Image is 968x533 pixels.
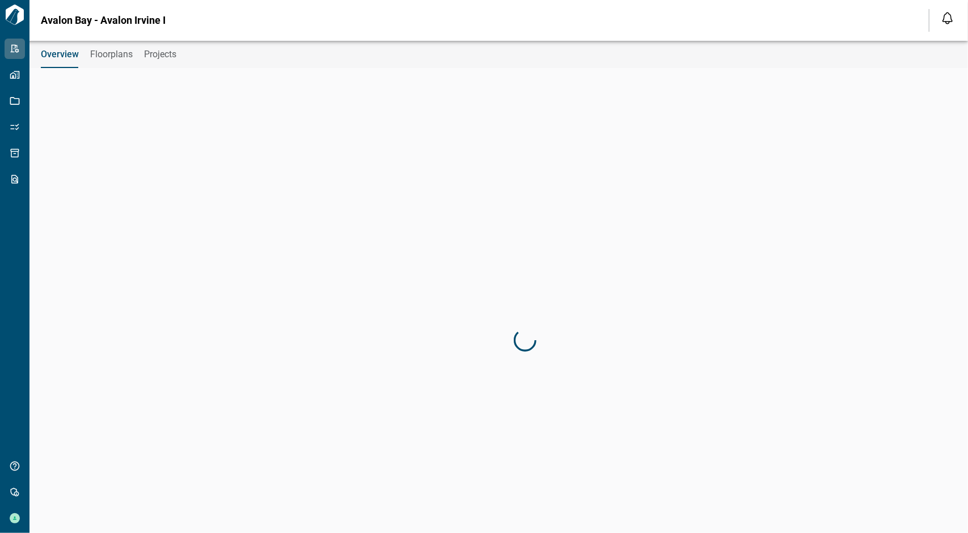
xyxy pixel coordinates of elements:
[29,41,968,68] div: base tabs
[939,9,957,27] button: Open notification feed
[144,49,176,60] span: Projects
[90,49,133,60] span: Floorplans
[41,49,79,60] span: Overview
[41,15,166,26] span: Avalon Bay - Avalon Irvine I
